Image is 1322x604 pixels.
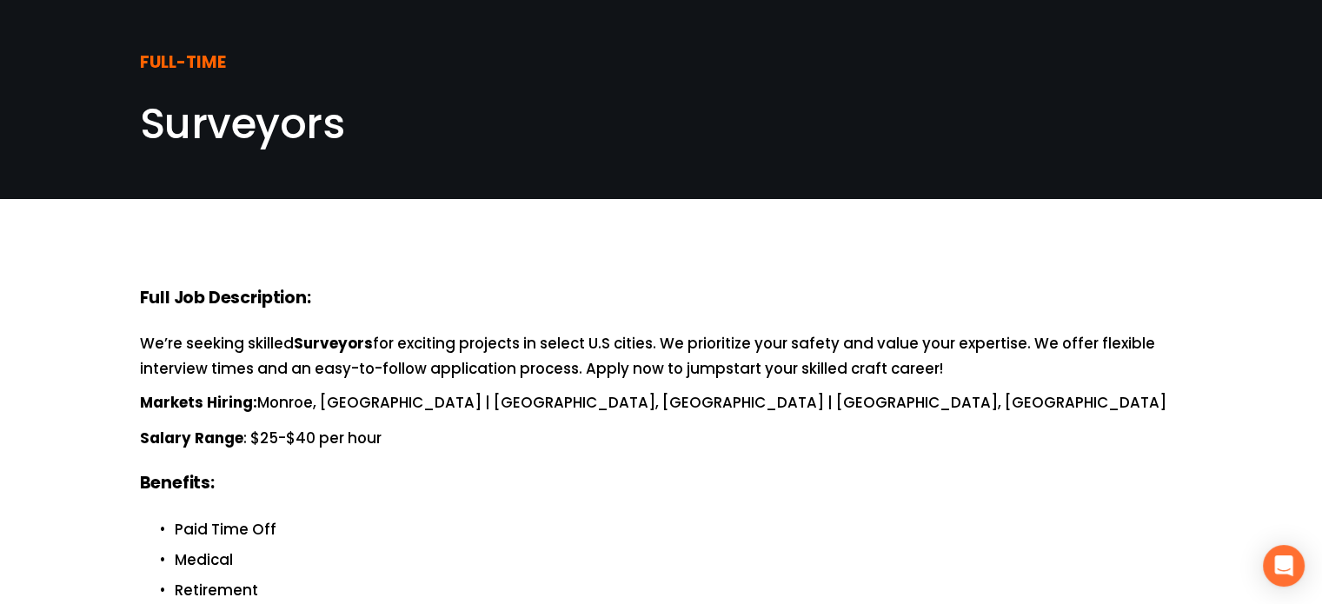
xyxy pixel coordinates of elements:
[140,285,311,314] strong: Full Job Description:
[140,332,1183,381] p: We’re seeking skilled for exciting projects in select U.S cities. We prioritize your safety and v...
[140,470,215,499] strong: Benefits:
[140,391,1183,416] p: Monroe, [GEOGRAPHIC_DATA] | [GEOGRAPHIC_DATA], [GEOGRAPHIC_DATA] | [GEOGRAPHIC_DATA], [GEOGRAPHIC...
[140,427,243,452] strong: Salary Range
[140,50,226,78] strong: FULL-TIME
[175,548,1183,572] p: Medical
[294,332,373,357] strong: Surveyors
[140,391,257,416] strong: Markets Hiring:
[1263,545,1305,587] div: Open Intercom Messenger
[140,95,345,153] span: Surveyors
[140,427,1183,452] p: : $25-$40 per hour
[175,518,1183,541] p: Paid Time Off
[175,579,1183,602] p: Retirement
